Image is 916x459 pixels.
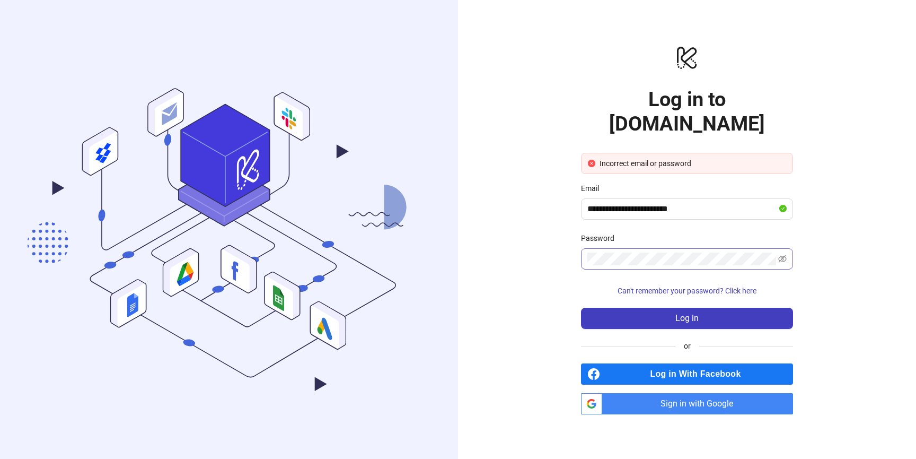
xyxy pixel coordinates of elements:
input: Email [587,203,777,215]
label: Password [581,232,621,244]
h1: Log in to [DOMAIN_NAME] [581,87,793,136]
span: or [675,340,699,352]
span: close-circle [588,160,595,167]
span: Log in [675,314,699,323]
a: Sign in with Google [581,393,793,414]
button: Log in [581,308,793,329]
span: Can't remember your password? Click here [618,287,756,295]
button: Can't remember your password? Click here [581,282,793,299]
span: eye-invisible [778,255,787,263]
a: Can't remember your password? Click here [581,287,793,295]
label: Email [581,183,606,194]
span: Sign in with Google [606,393,793,414]
div: Incorrect email or password [600,158,786,169]
a: Log in With Facebook [581,363,793,385]
input: Password [587,253,776,265]
span: Log in With Facebook [604,363,793,385]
